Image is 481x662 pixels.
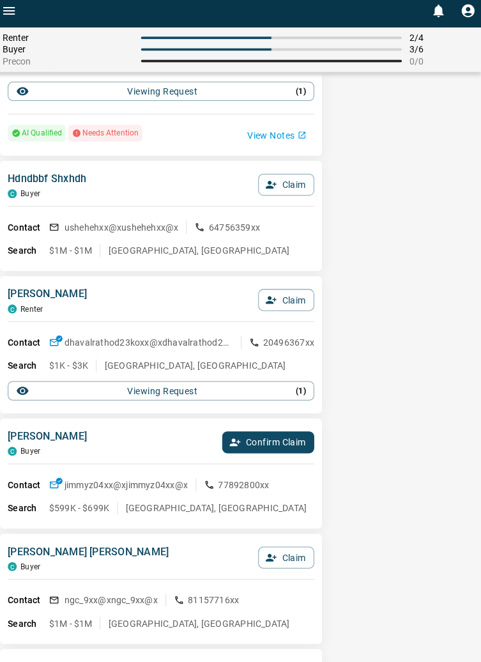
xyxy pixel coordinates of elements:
[11,480,52,493] p: Contact
[410,61,475,71] span: 0 / 0
[11,431,90,446] p: [PERSON_NAME]
[11,383,316,403] button: Viewing Request(1)
[11,503,52,516] p: Search
[11,563,20,572] div: condos.ca
[410,38,475,48] span: 2 / 4
[111,617,291,630] p: [GEOGRAPHIC_DATA], [GEOGRAPHIC_DATA]
[86,131,141,144] span: Needs Attention
[52,617,95,630] p: $1M - $1M
[20,387,307,399] div: Viewing Request
[68,224,181,237] p: ushehehxx@x ushehehxx@x
[211,224,262,237] p: 64756359xx
[11,362,52,375] p: Search
[20,89,307,102] div: Viewing Request
[52,503,112,516] p: $599K - $699K
[224,433,316,455] button: Confirm Claim
[11,175,89,190] p: Hdndbbf Shxhdh
[24,307,47,316] p: Renter
[52,362,91,374] p: $1K - $3K
[11,193,20,202] div: condos.ca
[24,563,44,572] p: Buyer
[6,49,136,59] span: Buyer
[111,247,291,260] p: [GEOGRAPHIC_DATA], [GEOGRAPHIC_DATA]
[455,3,481,29] button: Profile
[11,86,316,105] button: Viewing Request(1)
[11,224,52,238] p: Contact
[260,548,316,569] button: Claim
[190,594,241,607] p: 81157716xx
[128,503,308,516] p: [GEOGRAPHIC_DATA], [GEOGRAPHIC_DATA]
[68,594,160,607] p: ngc_9xx@x ngc_9xx@x
[11,449,20,458] div: condos.ca
[24,449,44,458] p: Buyer
[11,545,171,560] p: [PERSON_NAME] [PERSON_NAME]
[11,594,52,608] p: Contact
[241,129,316,150] button: View Notes
[298,387,307,399] p: ( 1 )
[11,247,52,261] p: Search
[6,61,136,71] span: Precon
[11,307,20,316] div: condos.ca
[52,247,95,260] p: $1M - $1M
[11,339,52,352] p: Contact
[107,362,287,374] p: [GEOGRAPHIC_DATA], [GEOGRAPHIC_DATA]
[6,38,136,48] span: Renter
[260,178,316,199] button: Claim
[26,131,65,144] span: AI Qualified
[24,193,44,202] p: Buyer
[11,289,90,305] p: [PERSON_NAME]
[265,339,316,351] p: 20496367xx
[410,49,475,59] span: 3 / 6
[68,480,190,493] p: jimmyz04xx@x jimmyz04xx@x
[220,480,271,493] p: 77892800xx
[298,90,307,102] p: ( 1 )
[11,617,52,631] p: Search
[260,292,316,314] button: Claim
[68,339,235,351] p: dhavalrathod23koxx@x dhavalrathod23koxx@x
